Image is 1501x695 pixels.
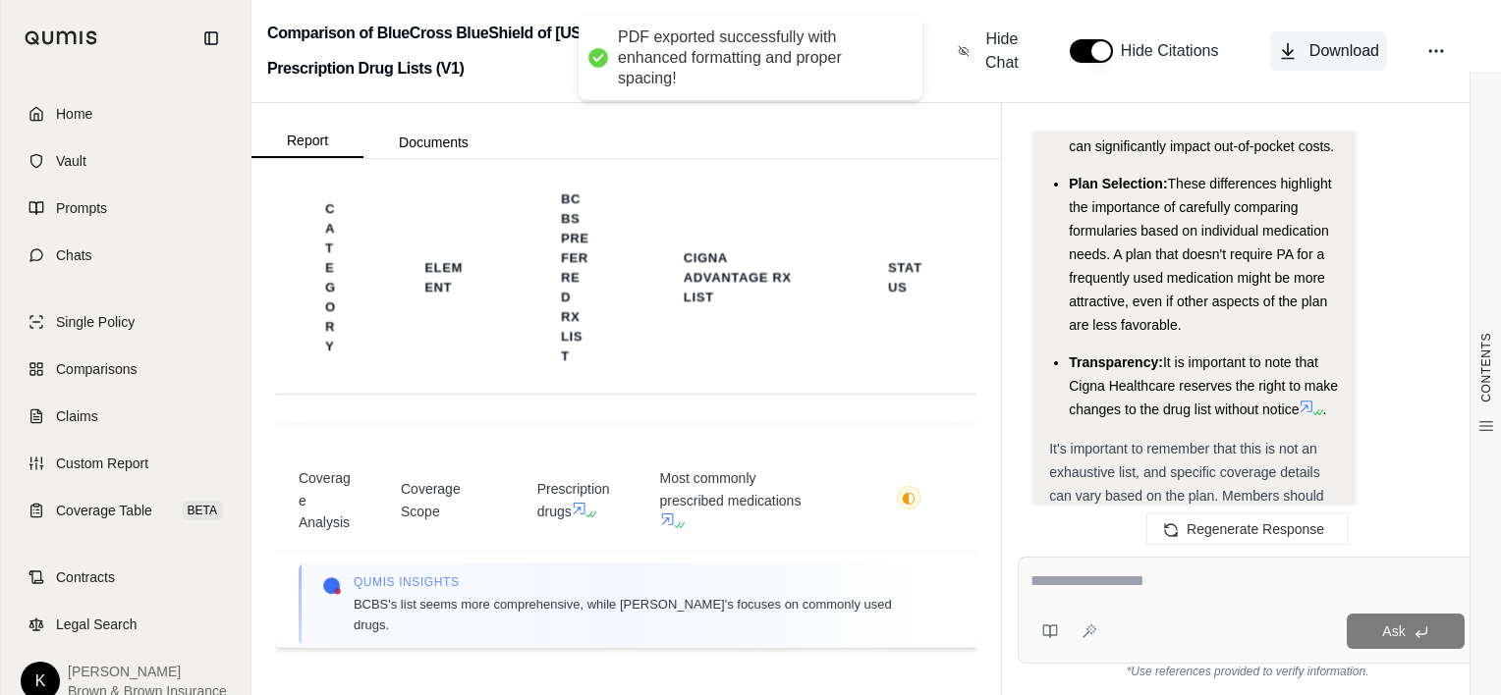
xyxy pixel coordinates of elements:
[1069,91,1334,154] span: Even if a medication is covered, the tier placement and specific requirements can significantly i...
[13,92,239,135] a: Home
[56,359,137,379] span: Comparisons
[1322,401,1326,417] span: .
[302,187,360,368] th: Category
[1270,31,1387,71] button: Download
[13,234,239,277] a: Chats
[13,489,239,532] a: Coverage TableBETA
[299,466,354,533] span: Coverage Analysis
[618,27,903,88] div: PDF exported successfully with enhanced formatting and proper spacing!
[56,245,92,265] span: Chats
[56,615,138,634] span: Legal Search
[56,406,98,426] span: Claims
[981,27,1023,75] span: Hide Chat
[251,125,363,158] button: Report
[25,30,98,45] img: Qumis Logo
[1382,623,1405,639] span: Ask
[401,246,490,309] th: Element
[950,20,1030,82] button: Hide Chat
[1018,664,1477,679] div: *Use references provided to verify information.
[322,576,342,596] img: Qumis
[56,151,86,171] span: Vault
[1069,354,1338,417] span: It is important to note that Cigna Healthcare reserves the right to make changes to the drug list...
[56,501,152,520] span: Coverage Table
[195,23,227,54] button: Collapse sidebar
[864,246,946,309] th: Status
[660,237,817,319] th: Cigna Advantage Rx List
[56,198,107,218] span: Prompts
[1347,614,1465,649] button: Ask
[13,603,239,646] a: Legal Search
[13,442,239,485] a: Custom Report
[1069,176,1167,191] span: Plan Selection:
[1146,513,1349,545] button: Regenerate Response
[56,567,115,587] span: Contracts
[13,300,239,344] a: Single Policy
[1309,39,1379,63] span: Download
[13,139,239,183] a: Vault
[13,187,239,230] a: Prompts
[537,478,613,522] span: Prescription drugs
[13,347,239,391] a: Comparisons
[56,104,92,124] span: Home
[1478,333,1494,402] span: CONTENTS
[13,395,239,438] a: Claims
[902,489,916,505] span: ◐
[354,574,930,590] span: Qumis INSIGHTS
[56,312,135,332] span: Single Policy
[1187,521,1324,537] span: Regenerate Response
[363,127,504,158] button: Documents
[1069,176,1331,333] span: These differences highlight the importance of carefully comparing formularies based on individual...
[13,556,239,599] a: Contracts
[401,478,490,522] span: Coverage Scope
[660,466,817,533] span: Most commonly prescribed medications
[68,662,227,681] span: [PERSON_NAME]
[56,454,148,473] span: Custom Report
[537,178,613,378] th: BCBS Preferred Rx List
[182,501,223,520] span: BETA
[1049,441,1336,598] span: It's important to remember that this is not an exhaustive list, and specific coverage details can...
[354,594,930,635] span: BCBS's list seems more comprehensive, while [PERSON_NAME]'s focuses on commonly used drugs.
[267,16,803,86] h2: Comparison of BlueCross BlueShield of [US_STATE] and Cigna Healthcare Prescription Drug Lists (V1)
[897,485,920,515] button: ◐
[1121,39,1231,63] span: Hide Citations
[1069,354,1163,370] span: Transparency:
